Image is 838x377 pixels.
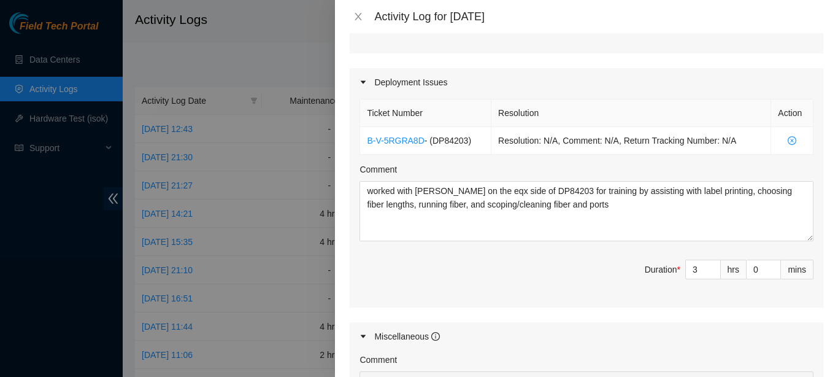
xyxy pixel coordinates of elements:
th: Ticket Number [360,99,491,127]
div: Deployment Issues [350,68,823,96]
td: Resolution: N/A, Comment: N/A, Return Tracking Number: N/A [491,127,771,155]
span: caret-right [359,333,367,340]
div: Activity Log for [DATE] [374,10,823,23]
div: hrs [721,260,747,279]
th: Action [771,99,813,127]
a: B-V-5RGRA8D [367,136,424,146]
div: mins [781,260,813,279]
div: Miscellaneous [374,330,440,343]
span: close-circle [778,136,806,145]
span: close [353,12,363,21]
textarea: Comment [359,181,813,241]
button: Close [350,11,367,23]
span: - ( DP84203 ) [425,136,471,146]
label: Comment [359,163,397,176]
th: Resolution [491,99,771,127]
label: Comment [359,353,397,367]
span: caret-right [359,79,367,86]
div: Duration [645,263,680,276]
span: info-circle [431,332,440,341]
div: Miscellaneous info-circle [350,322,823,351]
